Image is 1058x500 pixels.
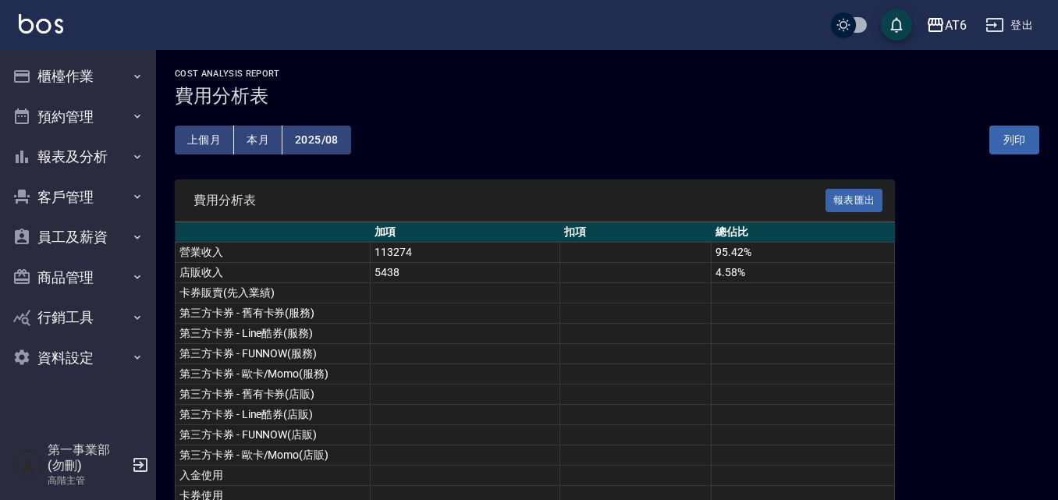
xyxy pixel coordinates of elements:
[6,177,150,218] button: 客戶管理
[176,466,371,486] td: 入金使用
[560,222,712,243] th: 扣項
[881,9,912,41] button: save
[371,243,560,263] td: 113274
[176,324,371,344] td: 第三方卡券 - Line酷券(服務)
[282,126,351,154] button: 2025/08
[945,16,967,35] div: AT6
[6,297,150,338] button: 行銷工具
[989,126,1039,154] button: 列印
[6,56,150,97] button: 櫃檯作業
[371,263,560,283] td: 5438
[176,303,371,324] td: 第三方卡券 - 舊有卡券(服務)
[712,263,895,283] td: 4.58%
[6,257,150,298] button: 商品管理
[176,405,371,425] td: 第三方卡券 - Line酷券(店販)
[6,338,150,378] button: 資料設定
[176,425,371,445] td: 第三方卡券 - FUNNOW(店販)
[176,344,371,364] td: 第三方卡券 - FUNNOW(服務)
[19,14,63,34] img: Logo
[176,283,371,303] td: 卡券販賣(先入業績)
[176,385,371,405] td: 第三方卡券 - 舊有卡券(店販)
[176,243,371,263] td: 營業收入
[176,263,371,283] td: 店販收入
[48,473,127,488] p: 高階主管
[48,442,127,473] h5: 第一事業部 (勿刪)
[371,222,560,243] th: 加項
[6,97,150,137] button: 預約管理
[712,222,895,243] th: 總佔比
[825,189,883,213] button: 報表匯出
[175,85,1039,107] h3: 費用分析表
[12,449,44,480] img: Person
[979,11,1039,40] button: 登出
[6,137,150,177] button: 報表及分析
[175,69,1039,79] h2: Cost analysis Report
[176,445,371,466] td: 第三方卡券 - 歐卡/Momo(店販)
[193,193,825,208] span: 費用分析表
[920,9,973,41] button: AT6
[712,243,895,263] td: 95.42%
[175,126,234,154] button: 上個月
[176,364,371,385] td: 第三方卡券 - 歐卡/Momo(服務)
[234,126,282,154] button: 本月
[6,217,150,257] button: 員工及薪資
